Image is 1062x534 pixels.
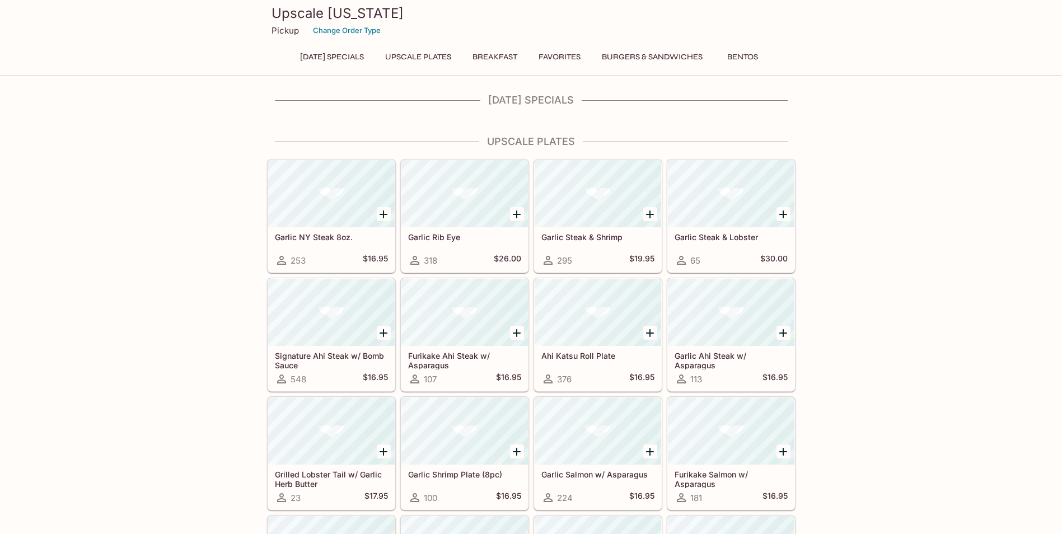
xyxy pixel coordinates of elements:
span: 181 [690,493,702,503]
h5: $16.95 [363,372,388,386]
a: Ahi Katsu Roll Plate376$16.95 [534,278,662,391]
h5: $26.00 [494,254,521,267]
h5: Furikake Ahi Steak w/ Asparagus [408,351,521,369]
span: 376 [557,374,572,385]
button: Add Signature Ahi Steak w/ Bomb Sauce [377,326,391,340]
button: Breakfast [466,49,523,65]
h5: Garlic Rib Eye [408,232,521,242]
h4: UPSCALE Plates [267,135,796,148]
button: Add Grilled Lobster Tail w/ Garlic Herb Butter [377,444,391,458]
span: 295 [557,255,572,266]
button: Add Ahi Katsu Roll Plate [643,326,657,340]
h4: [DATE] Specials [267,94,796,106]
button: UPSCALE Plates [379,49,457,65]
button: Add Garlic Steak & Lobster [776,207,790,221]
h5: Signature Ahi Steak w/ Bomb Sauce [275,351,388,369]
div: Garlic Steak & Lobster [668,160,794,227]
h5: $16.95 [629,491,654,504]
a: Garlic Steak & Shrimp295$19.95 [534,160,662,273]
button: [DATE] Specials [294,49,370,65]
button: Add Garlic Shrimp Plate (8pc) [510,444,524,458]
span: 113 [690,374,702,385]
h5: Garlic NY Steak 8oz. [275,232,388,242]
span: 100 [424,493,437,503]
h5: $17.95 [364,491,388,504]
span: 253 [291,255,306,266]
h5: $19.95 [629,254,654,267]
div: Garlic Salmon w/ Asparagus [535,397,661,465]
span: 23 [291,493,301,503]
h5: Garlic Salmon w/ Asparagus [541,470,654,479]
button: Bentos [718,49,768,65]
button: Favorites [532,49,587,65]
h5: $16.95 [363,254,388,267]
div: Grilled Lobster Tail w/ Garlic Herb Butter [268,397,395,465]
span: 65 [690,255,700,266]
a: Garlic Salmon w/ Asparagus224$16.95 [534,397,662,510]
h5: $16.95 [496,372,521,386]
h5: $16.95 [762,491,788,504]
h5: Grilled Lobster Tail w/ Garlic Herb Butter [275,470,388,488]
div: Garlic NY Steak 8oz. [268,160,395,227]
span: 224 [557,493,573,503]
h5: $16.95 [762,372,788,386]
a: Signature Ahi Steak w/ Bomb Sauce548$16.95 [268,278,395,391]
p: Pickup [272,25,299,36]
a: Garlic NY Steak 8oz.253$16.95 [268,160,395,273]
span: 107 [424,374,437,385]
span: 318 [424,255,437,266]
div: Ahi Katsu Roll Plate [535,279,661,346]
div: Garlic Ahi Steak w/ Asparagus [668,279,794,346]
a: Garlic Shrimp Plate (8pc)100$16.95 [401,397,528,510]
button: Add Furikake Ahi Steak w/ Asparagus [510,326,524,340]
button: Add Garlic NY Steak 8oz. [377,207,391,221]
a: Furikake Ahi Steak w/ Asparagus107$16.95 [401,278,528,391]
a: Garlic Steak & Lobster65$30.00 [667,160,795,273]
h5: Garlic Ahi Steak w/ Asparagus [675,351,788,369]
button: Add Garlic Salmon w/ Asparagus [643,444,657,458]
h5: $30.00 [760,254,788,267]
h5: $16.95 [629,372,654,386]
button: Add Furikake Salmon w/ Asparagus [776,444,790,458]
div: Furikake Salmon w/ Asparagus [668,397,794,465]
div: Furikake Ahi Steak w/ Asparagus [401,279,528,346]
button: Add Garlic Steak & Shrimp [643,207,657,221]
div: Garlic Rib Eye [401,160,528,227]
h3: Upscale [US_STATE] [272,4,791,22]
a: Garlic Rib Eye318$26.00 [401,160,528,273]
button: Add Garlic Rib Eye [510,207,524,221]
a: Grilled Lobster Tail w/ Garlic Herb Butter23$17.95 [268,397,395,510]
a: Garlic Ahi Steak w/ Asparagus113$16.95 [667,278,795,391]
div: Signature Ahi Steak w/ Bomb Sauce [268,279,395,346]
h5: Garlic Shrimp Plate (8pc) [408,470,521,479]
button: Burgers & Sandwiches [596,49,709,65]
h5: $16.95 [496,491,521,504]
h5: Ahi Katsu Roll Plate [541,351,654,360]
h5: Garlic Steak & Shrimp [541,232,654,242]
h5: Furikake Salmon w/ Asparagus [675,470,788,488]
h5: Garlic Steak & Lobster [675,232,788,242]
div: Garlic Shrimp Plate (8pc) [401,397,528,465]
button: Add Garlic Ahi Steak w/ Asparagus [776,326,790,340]
button: Change Order Type [308,22,386,39]
a: Furikake Salmon w/ Asparagus181$16.95 [667,397,795,510]
div: Garlic Steak & Shrimp [535,160,661,227]
span: 548 [291,374,306,385]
